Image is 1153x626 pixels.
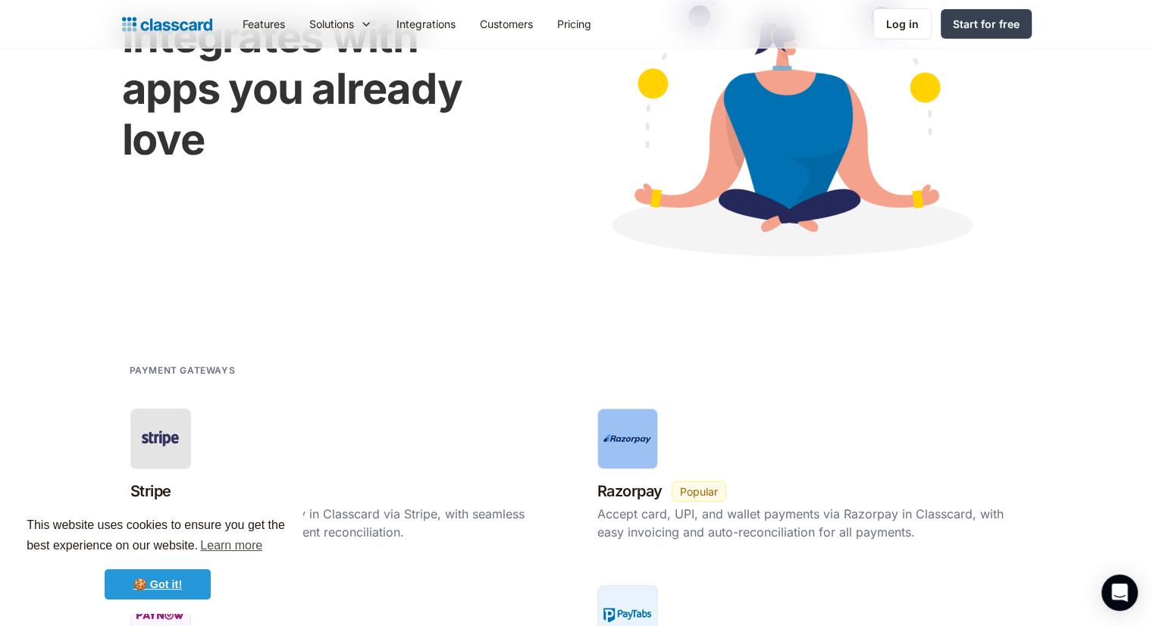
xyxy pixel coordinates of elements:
[589,400,1032,552] a: RazorpayRazorpayPopularAccept card, UPI, and wallet payments via Razorpay in Classcard, with easy...
[1101,574,1138,611] div: Open Intercom Messenger
[953,16,1020,32] div: Start for free
[384,7,468,41] a: Integrations
[130,505,556,541] div: Accept card payments directly in Classcard via Stripe, with seamless invoicing and automatic paym...
[597,505,1023,541] div: Accept card, UPI, and wallet payments via Razorpay in Classcard, with easy invoicing and auto-rec...
[873,8,932,39] a: Log in
[105,569,211,599] a: dismiss cookie message
[27,516,289,557] span: This website uses cookies to ensure you get the best experience on our website.
[886,16,919,32] div: Log in
[136,427,185,449] img: Stripe
[603,608,652,622] img: PayTabs
[545,7,603,41] a: Pricing
[122,14,212,35] a: Logo
[603,434,652,444] img: Razorpay
[198,534,265,557] a: learn more about cookies
[297,7,384,41] div: Solutions
[230,7,297,41] a: Features
[130,363,236,377] h2: Payment gateways
[468,7,545,41] a: Customers
[309,16,354,32] div: Solutions
[12,502,303,614] div: cookieconsent
[136,606,185,624] img: PayNow
[130,478,171,505] h3: Stripe
[122,12,515,165] h1: Integrates with apps you already love
[941,9,1032,39] a: Start for free
[122,400,565,552] a: StripeStripeAccept card payments directly in Classcard via Stripe, with seamless invoicing and au...
[680,484,718,499] div: Popular
[597,478,663,505] h3: Razorpay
